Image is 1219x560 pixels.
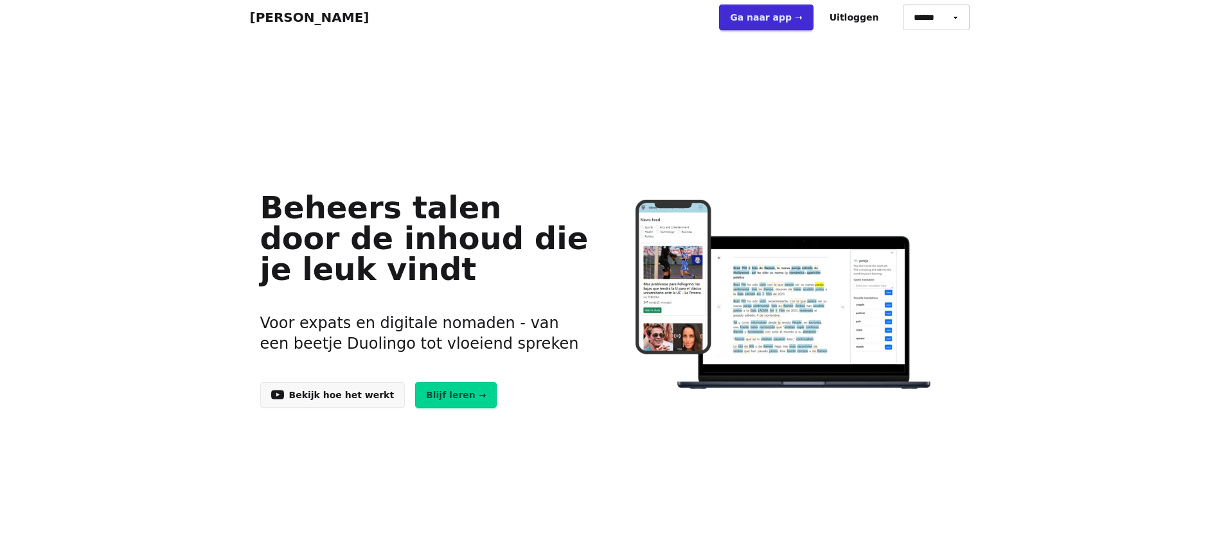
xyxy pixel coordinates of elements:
[260,382,405,408] a: Bekijk hoe het werkt
[250,10,369,25] a: [PERSON_NAME]
[610,200,959,392] img: Talen online leren
[730,12,803,22] font: Ga naar app ➝
[830,12,879,22] font: Uitloggen
[260,314,579,353] font: Voor expats en digitale nomaden - van een beetje Duolingo tot vloeiend spreken
[260,189,589,287] font: Beheers talen door de inhoud die je leuk vindt
[426,389,486,399] font: Blijf leren →
[719,4,814,30] a: Ga naar app ➝
[415,382,497,408] a: Blijf leren →
[819,4,890,30] button: Uitloggen
[289,389,395,399] font: Bekijk hoe het werkt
